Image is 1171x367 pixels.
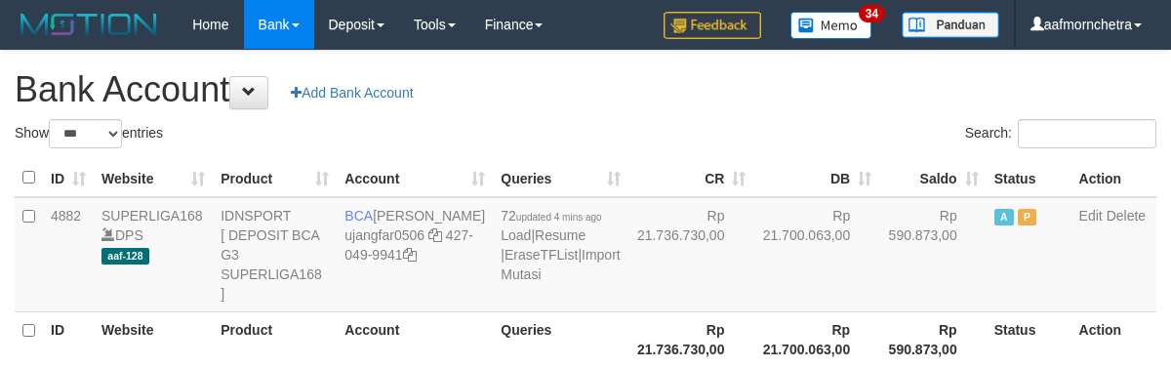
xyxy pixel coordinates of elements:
th: Status [987,159,1071,197]
th: ID [43,311,94,367]
th: Product: activate to sort column ascending [213,159,337,197]
span: | | | [501,208,620,282]
img: Feedback.jpg [664,12,761,39]
a: Copy 4270499941 to clipboard [403,247,417,263]
td: Rp 590.873,00 [879,197,987,312]
a: Load [501,227,531,243]
img: Button%20Memo.svg [790,12,872,39]
td: Rp 21.700.063,00 [753,197,879,312]
td: DPS [94,197,213,312]
td: [PERSON_NAME] 427-049-9941 [337,197,493,312]
span: aaf-128 [101,248,149,265]
span: updated 4 mins ago [516,212,602,223]
td: IDNSPORT [ DEPOSIT BCA G3 SUPERLIGA168 ] [213,197,337,312]
a: SUPERLIGA168 [101,208,203,224]
th: Rp 590.873,00 [879,311,987,367]
th: DB: activate to sort column ascending [753,159,879,197]
a: ujangfar0506 [344,227,424,243]
th: Queries: activate to sort column ascending [493,159,627,197]
a: Resume [535,227,585,243]
td: Rp 21.736.730,00 [628,197,754,312]
a: Edit [1079,208,1103,224]
th: Status [987,311,1071,367]
span: 34 [859,5,885,22]
span: Paused [1018,209,1037,225]
th: Rp 21.700.063,00 [753,311,879,367]
a: Delete [1107,208,1146,224]
td: 4882 [43,197,94,312]
select: Showentries [49,119,122,148]
a: Copy ujangfar0506 to clipboard [428,227,442,243]
th: Product [213,311,337,367]
th: Website [94,311,213,367]
th: Action [1071,159,1156,197]
span: 72 [501,208,601,224]
img: panduan.png [902,12,999,38]
a: EraseTFList [505,247,578,263]
input: Search: [1018,119,1156,148]
th: CR: activate to sort column ascending [628,159,754,197]
th: Queries [493,311,627,367]
span: BCA [344,208,373,224]
th: Website: activate to sort column ascending [94,159,213,197]
th: Action [1071,311,1156,367]
th: Saldo: activate to sort column ascending [879,159,987,197]
label: Show entries [15,119,163,148]
th: Account: activate to sort column ascending [337,159,493,197]
th: ID: activate to sort column ascending [43,159,94,197]
th: Account [337,311,493,367]
th: Rp 21.736.730,00 [628,311,754,367]
a: Import Mutasi [501,247,620,282]
label: Search: [965,119,1156,148]
a: Add Bank Account [278,76,425,109]
h1: Bank Account [15,70,1156,109]
span: Active [994,209,1014,225]
img: MOTION_logo.png [15,10,163,39]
